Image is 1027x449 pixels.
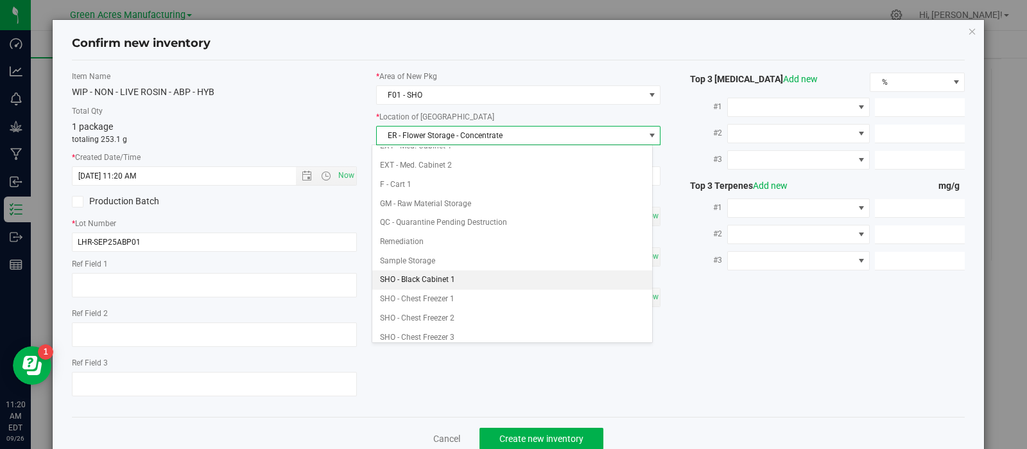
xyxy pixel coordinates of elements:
div: WIP - NON - LIVE ROSIN - ABP - HYB [72,85,357,99]
label: Lot Number [72,218,357,229]
span: Open the date view [296,171,318,181]
span: Open the time view [315,171,336,181]
span: select [644,127,660,145]
label: #1 [680,95,727,118]
label: Ref Field 3 [72,357,357,369]
label: Item Name [72,71,357,82]
span: Top 3 Terpenes [680,180,788,191]
span: Set Current date [335,166,357,185]
label: Production Batch [72,195,205,208]
label: Total Qty [72,105,357,117]
span: Create new inventory [499,434,583,444]
p: totaling 253.1 g [72,134,357,145]
label: #2 [680,222,727,245]
li: GM - Raw Material Storage [372,195,652,214]
label: Created Date/Time [72,152,357,163]
a: Add new [753,180,788,191]
label: #3 [680,148,727,171]
label: #1 [680,196,727,219]
li: F - Cart 1 [372,175,652,195]
li: QC - Quarantine Pending Destruction [372,213,652,233]
a: Cancel [433,432,460,445]
span: 1 package [72,121,113,132]
label: Location of [GEOGRAPHIC_DATA] [376,111,661,123]
span: Top 3 [MEDICAL_DATA] [680,74,818,84]
li: EXT - Med. Cabinet 2 [372,156,652,175]
li: SHO - Chest Freezer 3 [372,328,652,348]
label: #3 [680,249,727,272]
li: SHO - Chest Freezer 2 [372,309,652,328]
label: Area of New Pkg [376,71,661,82]
span: F01 - SHO [377,86,644,104]
li: Remediation [372,233,652,252]
span: mg/g [938,180,965,191]
label: #2 [680,121,727,145]
span: ER - Flower Storage - Concentrate [377,127,644,145]
a: Add new [783,74,818,84]
label: Ref Field 1 [72,258,357,270]
span: % [870,73,948,91]
li: SHO - Chest Freezer 1 [372,290,652,309]
label: Ref Field 2 [72,308,357,319]
h4: Confirm new inventory [72,35,211,52]
li: SHO - Black Cabinet 1 [372,270,652,290]
iframe: Resource center [13,346,51,385]
iframe: Resource center unread badge [38,344,53,360]
li: Sample Storage [372,252,652,271]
